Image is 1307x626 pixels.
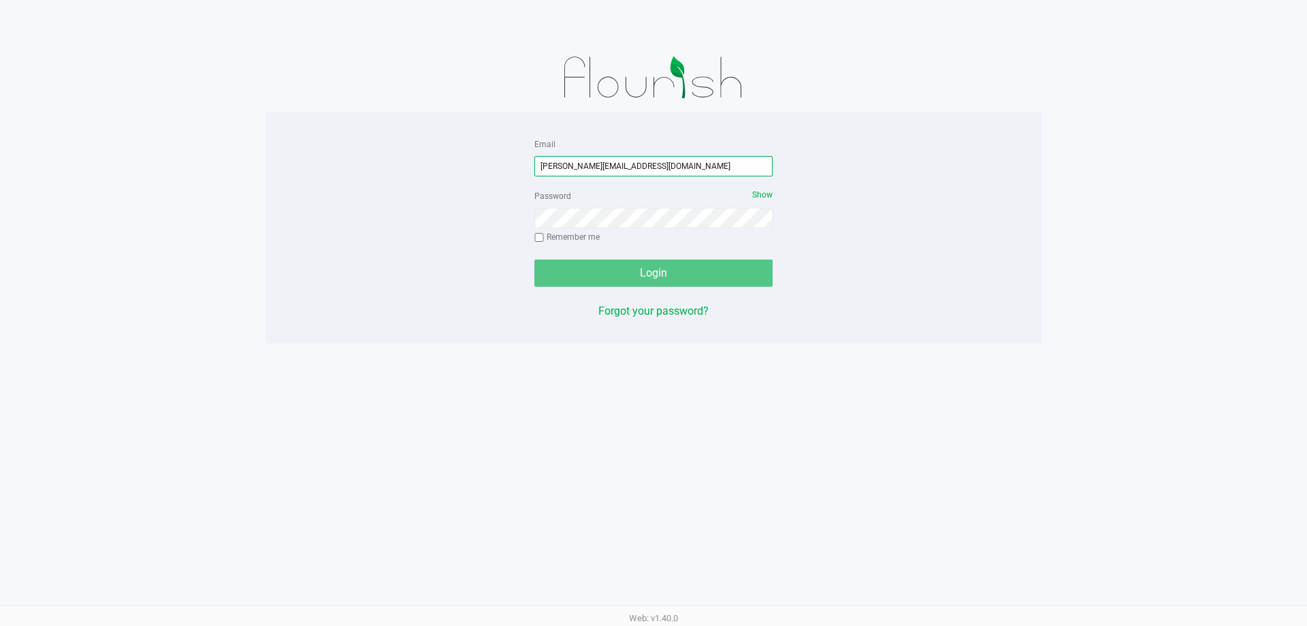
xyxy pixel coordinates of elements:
span: Web: v1.40.0 [629,613,678,623]
label: Password [534,190,571,202]
span: Show [752,190,773,200]
input: Remember me [534,233,544,242]
label: Remember me [534,231,600,243]
label: Email [534,138,555,151]
button: Forgot your password? [598,303,709,319]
